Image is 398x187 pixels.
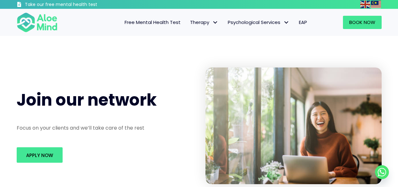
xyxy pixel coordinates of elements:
a: Apply Now [17,147,63,163]
a: EAP [294,16,312,29]
span: Therapy [190,19,218,26]
span: EAP [299,19,307,26]
a: Psychological ServicesPsychological Services: submenu [223,16,294,29]
span: Apply Now [26,152,53,159]
img: Aloe mind Logo [17,12,58,33]
img: Happy young asian girl working at a coffee shop with a laptop [205,67,382,184]
img: ms [371,1,381,8]
span: Psychological Services [228,19,289,26]
a: TherapyTherapy: submenu [185,16,223,29]
a: English [360,1,371,8]
span: Book Now [349,19,375,26]
a: Malay [371,1,382,8]
nav: Menu [66,16,312,29]
span: Join our network [17,88,157,111]
span: Psychological Services: submenu [282,18,291,27]
a: Free Mental Health Test [120,16,185,29]
img: en [360,1,370,8]
a: Book Now [343,16,382,29]
a: Whatsapp [375,165,389,179]
p: Focus on your clients and we’ll take care of the rest [17,124,193,131]
h3: Take our free mental health test [25,2,131,8]
span: Free Mental Health Test [125,19,181,26]
span: Therapy: submenu [211,18,220,27]
a: Take our free mental health test [17,2,131,9]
